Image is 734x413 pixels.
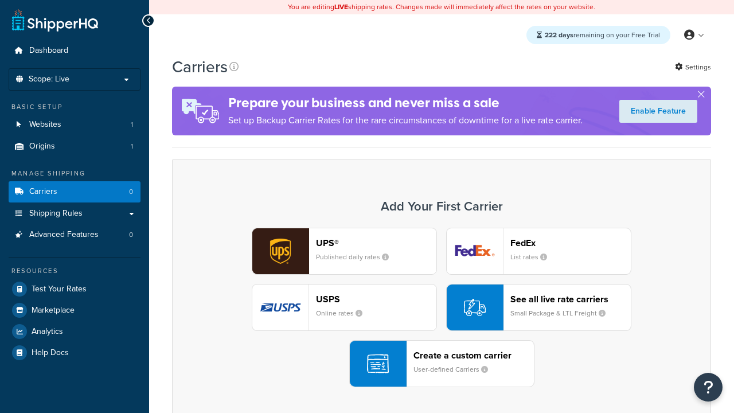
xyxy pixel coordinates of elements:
span: Analytics [32,327,63,337]
span: Carriers [29,187,57,197]
img: ad-rules-rateshop-fe6ec290ccb7230408bd80ed9643f0289d75e0ffd9eb532fc0e269fcd187b520.png [172,87,228,135]
div: remaining on your Free Trial [526,26,670,44]
button: See all live rate carriersSmall Package & LTL Freight [446,284,631,331]
div: Resources [9,266,140,276]
a: Shipping Rules [9,203,140,224]
h1: Carriers [172,56,228,78]
li: Carriers [9,181,140,202]
button: usps logoUSPSOnline rates [252,284,437,331]
span: Help Docs [32,348,69,358]
span: Advanced Features [29,230,99,240]
a: Help Docs [9,342,140,363]
header: UPS® [316,237,436,248]
p: Set up Backup Carrier Rates for the rare circumstances of downtime for a live rate carrier. [228,112,583,128]
header: Create a custom carrier [413,350,534,361]
small: Online rates [316,308,372,318]
h3: Add Your First Carrier [184,200,699,213]
a: Analytics [9,321,140,342]
a: ShipperHQ Home [12,9,98,32]
img: usps logo [252,285,309,330]
h4: Prepare your business and never miss a sale [228,93,583,112]
strong: 222 days [545,30,573,40]
header: See all live rate carriers [510,294,631,305]
span: 1 [131,142,133,151]
b: LIVE [334,2,348,12]
small: Small Package & LTL Freight [510,308,615,318]
a: Settings [675,59,711,75]
small: Published daily rates [316,252,398,262]
span: 1 [131,120,133,130]
button: Create a custom carrierUser-defined Carriers [349,340,534,387]
li: Websites [9,114,140,135]
button: ups logoUPS®Published daily rates [252,228,437,275]
img: fedEx logo [447,228,503,274]
span: Marketplace [32,306,75,315]
li: Origins [9,136,140,157]
a: Enable Feature [619,100,697,123]
span: 0 [129,187,133,197]
a: Dashboard [9,40,140,61]
button: Open Resource Center [694,373,723,402]
header: USPS [316,294,436,305]
a: Websites 1 [9,114,140,135]
div: Manage Shipping [9,169,140,178]
a: Advanced Features 0 [9,224,140,246]
header: FedEx [510,237,631,248]
span: Test Your Rates [32,285,87,294]
a: Test Your Rates [9,279,140,299]
span: Dashboard [29,46,68,56]
a: Carriers 0 [9,181,140,202]
img: ups logo [252,228,309,274]
span: Websites [29,120,61,130]
img: icon-carrier-liverate-becf4550.svg [464,297,486,318]
small: List rates [510,252,556,262]
img: icon-carrier-custom-c93b8a24.svg [367,353,389,375]
span: Scope: Live [29,75,69,84]
small: User-defined Carriers [413,364,497,375]
li: Advanced Features [9,224,140,246]
a: Origins 1 [9,136,140,157]
a: Marketplace [9,300,140,321]
button: fedEx logoFedExList rates [446,228,631,275]
span: Shipping Rules [29,209,83,219]
span: 0 [129,230,133,240]
div: Basic Setup [9,102,140,112]
span: Origins [29,142,55,151]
